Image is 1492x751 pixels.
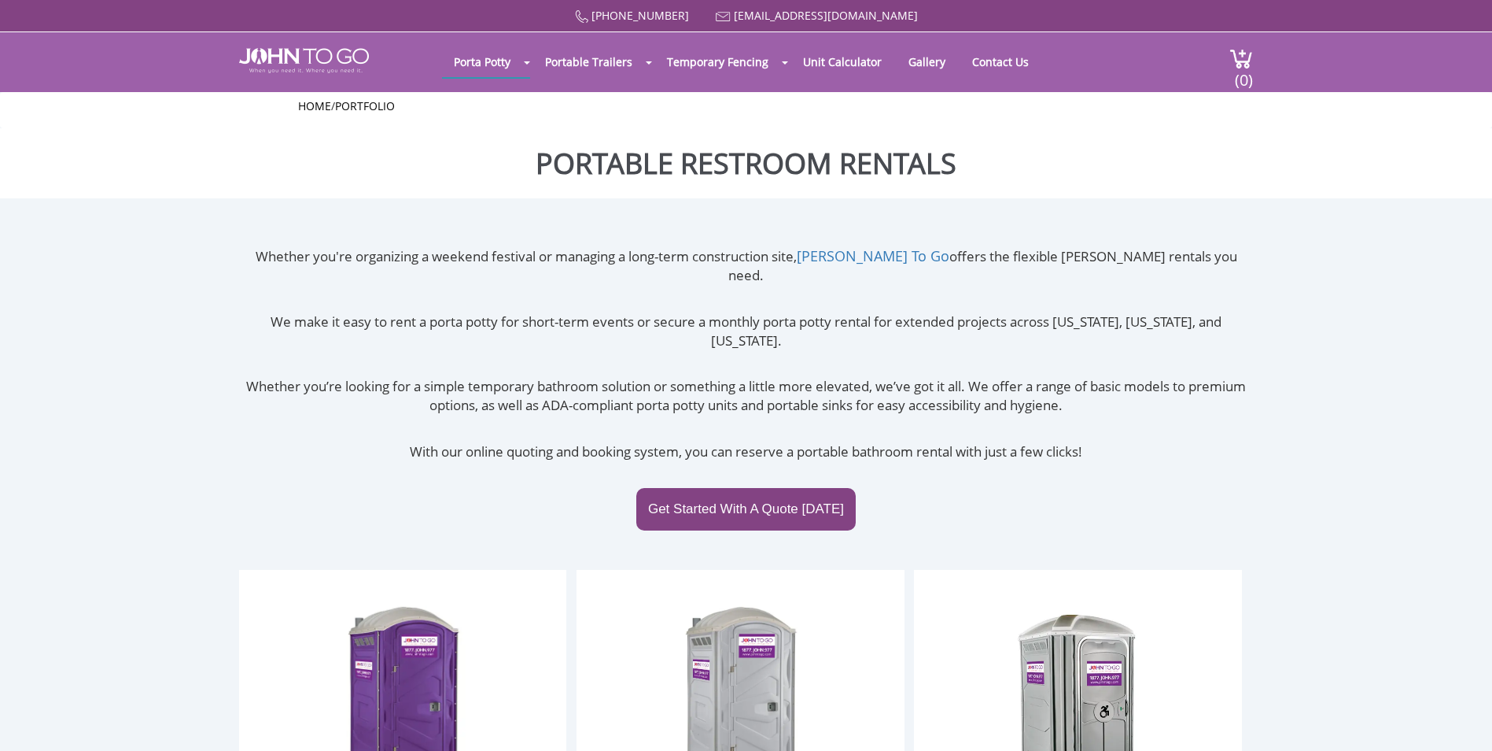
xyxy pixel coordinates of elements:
[897,46,957,77] a: Gallery
[1429,688,1492,751] button: Live Chat
[239,442,1253,461] p: With our online quoting and booking system, you can reserve a portable bathroom rental with just ...
[298,98,1195,114] ul: /
[1229,48,1253,69] img: cart a
[575,10,588,24] img: Call
[533,46,644,77] a: Portable Trailers
[797,246,949,265] a: [PERSON_NAME] To Go
[716,12,731,22] img: Mail
[636,488,856,531] a: Get Started With A Quote [DATE]
[239,377,1253,416] p: Whether you’re looking for a simple temporary bathroom solution or something a little more elevat...
[239,313,1253,351] p: We make it easy to rent a porta potty for short-term events or secure a monthly porta potty renta...
[335,98,395,113] a: Portfolio
[442,46,522,77] a: Porta Potty
[239,48,369,73] img: JOHN to go
[791,46,893,77] a: Unit Calculator
[1234,57,1253,91] span: (0)
[655,46,780,77] a: Temporary Fencing
[591,8,689,23] a: [PHONE_NUMBER]
[734,8,918,23] a: [EMAIL_ADDRESS][DOMAIN_NAME]
[239,246,1253,286] p: Whether you're organizing a weekend festival or managing a long-term construction site, offers th...
[960,46,1041,77] a: Contact Us
[298,98,331,113] a: Home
